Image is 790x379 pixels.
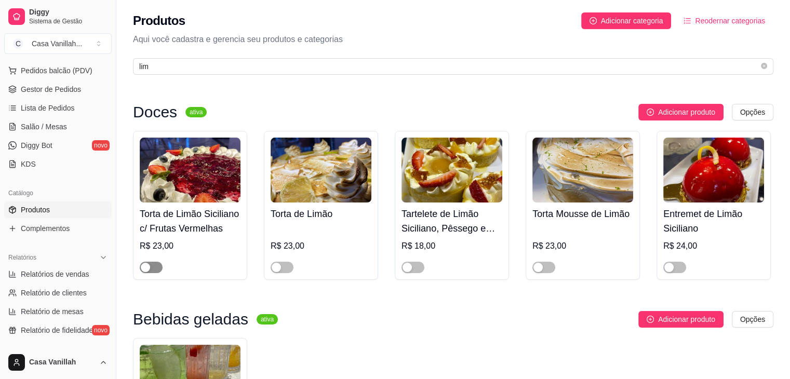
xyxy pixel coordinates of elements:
[133,313,248,326] h3: Bebidas geladas
[590,17,597,24] span: plus-circle
[4,156,112,172] a: KDS
[401,207,502,236] h4: Tartelete de Limão Siciliano, Pêssego e [PERSON_NAME]
[658,106,715,118] span: Adicionar produto
[532,138,633,202] img: product-image
[13,38,23,49] span: C
[133,106,177,118] h3: Doces
[647,316,654,323] span: plus-circle
[271,240,371,252] div: R$ 23,00
[21,84,81,94] span: Gestor de Pedidos
[29,8,108,17] span: Diggy
[185,107,207,117] sup: ativa
[4,350,112,375] button: Casa Vanillah
[740,314,765,325] span: Opções
[133,33,773,46] p: Aqui você cadastra e gerencia seu produtos e categorias
[4,303,112,320] a: Relatório de mesas
[4,201,112,218] a: Produtos
[4,62,112,79] button: Pedidos balcão (PDV)
[21,140,52,151] span: Diggy Bot
[4,81,112,98] a: Gestor de Pedidos
[32,38,82,49] div: Casa Vanillah ...
[8,253,36,262] span: Relatórios
[140,207,240,236] h4: Torta de Limão Siciliano c/ Frutas Vermelhas
[684,17,691,24] span: ordered-list
[761,62,767,72] span: close-circle
[29,17,108,25] span: Sistema de Gestão
[21,65,92,76] span: Pedidos balcão (PDV)
[140,240,240,252] div: R$ 23,00
[4,100,112,116] a: Lista de Pedidos
[21,223,70,234] span: Complementos
[21,325,93,335] span: Relatório de fidelidade
[271,207,371,221] h4: Torta de Limão
[133,12,185,29] h2: Produtos
[140,138,240,202] img: product-image
[21,205,50,215] span: Produtos
[29,358,95,367] span: Casa Vanillah
[4,322,112,339] a: Relatório de fidelidadenovo
[663,138,764,202] img: product-image
[4,4,112,29] a: DiggySistema de Gestão
[695,15,765,26] span: Reodernar categorias
[21,288,87,298] span: Relatório de clientes
[581,12,672,29] button: Adicionar categoria
[21,159,36,169] span: KDS
[4,118,112,135] a: Salão / Mesas
[663,207,764,236] h4: Entremet de Limão Siciliano
[532,207,633,221] h4: Torta Mousse de Limão
[761,63,767,69] span: close-circle
[21,121,67,132] span: Salão / Mesas
[740,106,765,118] span: Opções
[21,103,75,113] span: Lista de Pedidos
[257,314,278,324] sup: ativa
[675,12,773,29] button: Reodernar categorias
[401,138,502,202] img: product-image
[4,285,112,301] a: Relatório de clientes
[601,15,663,26] span: Adicionar categoria
[4,185,112,201] div: Catálogo
[4,33,112,54] button: Select a team
[638,104,724,120] button: Adicionar produto
[271,138,371,202] img: product-image
[4,266,112,282] a: Relatórios de vendas
[638,311,724,328] button: Adicionar produto
[647,109,654,116] span: plus-circle
[4,137,112,154] a: Diggy Botnovo
[4,220,112,237] a: Complementos
[401,240,502,252] div: R$ 18,00
[139,61,759,72] input: Buscar por nome ou código do produto
[732,311,773,328] button: Opções
[663,240,764,252] div: R$ 24,00
[732,104,773,120] button: Opções
[658,314,715,325] span: Adicionar produto
[532,240,633,252] div: R$ 23,00
[21,269,89,279] span: Relatórios de vendas
[21,306,84,317] span: Relatório de mesas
